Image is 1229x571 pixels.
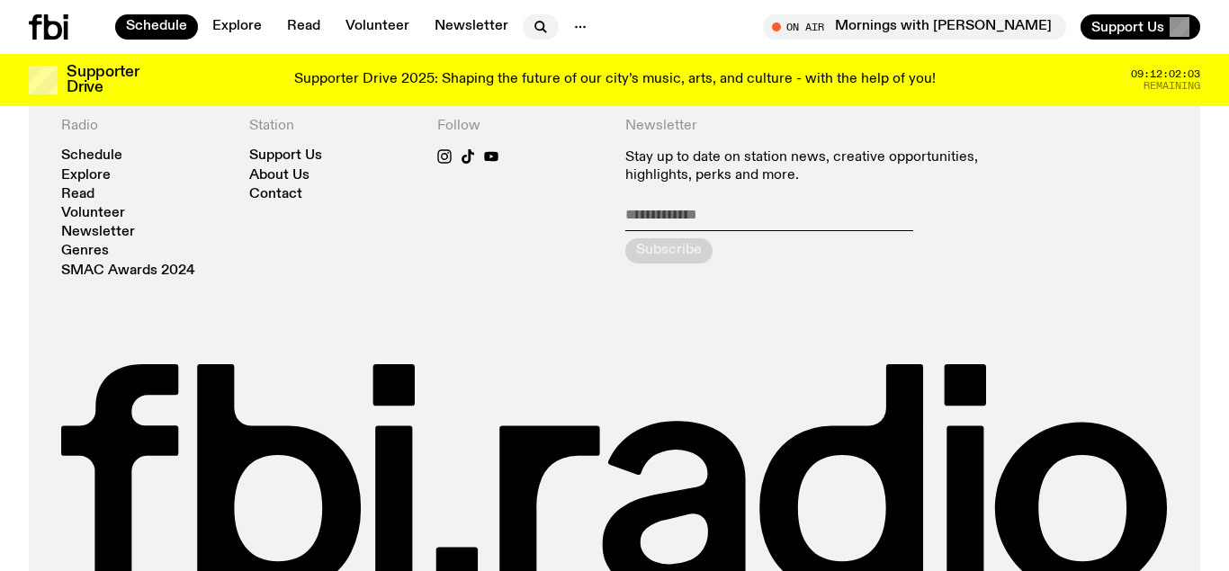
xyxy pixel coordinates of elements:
button: On AirMornings with [PERSON_NAME] [763,14,1066,40]
a: Genres [61,245,109,258]
span: 09:12:02:03 [1131,69,1200,79]
a: Newsletter [424,14,519,40]
p: Supporter Drive 2025: Shaping the future of our city’s music, arts, and culture - with the help o... [294,72,936,88]
a: Volunteer [335,14,420,40]
h4: Newsletter [625,118,980,135]
a: Explore [202,14,273,40]
a: Read [61,188,94,201]
a: Volunteer [61,207,125,220]
a: Support Us [249,149,322,163]
h4: Radio [61,118,228,135]
button: Subscribe [625,238,713,263]
h3: Supporter Drive [67,65,139,95]
a: Schedule [61,149,122,163]
a: SMAC Awards 2024 [61,264,195,278]
span: Remaining [1144,81,1200,91]
a: Newsletter [61,226,135,239]
a: Schedule [115,14,198,40]
span: Support Us [1091,19,1164,35]
a: Explore [61,169,111,183]
h4: Follow [437,118,604,135]
p: Stay up to date on station news, creative opportunities, highlights, perks and more. [625,149,980,183]
a: Contact [249,188,302,201]
a: Read [276,14,331,40]
h4: Station [249,118,416,135]
button: Support Us [1081,14,1200,40]
a: About Us [249,169,309,183]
